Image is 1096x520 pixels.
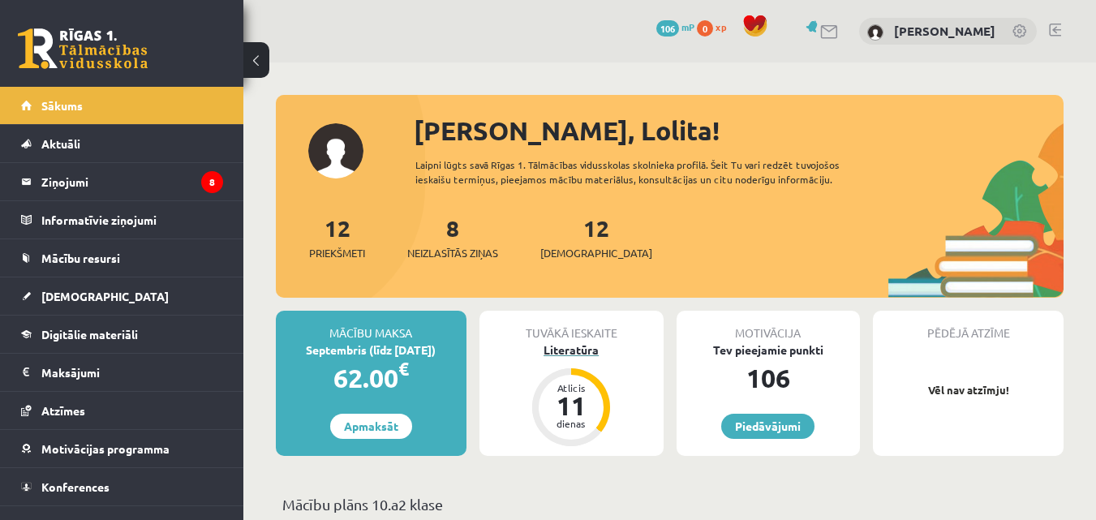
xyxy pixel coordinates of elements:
[407,213,498,261] a: 8Neizlasītās ziņas
[41,251,120,265] span: Mācību resursi
[873,311,1064,342] div: Pēdējā atzīme
[41,354,223,391] legend: Maksājumi
[894,23,995,39] a: [PERSON_NAME]
[41,441,170,456] span: Motivācijas programma
[330,414,412,439] a: Apmaksāt
[721,414,814,439] a: Piedāvājumi
[677,311,861,342] div: Motivācija
[41,289,169,303] span: [DEMOGRAPHIC_DATA]
[697,20,713,37] span: 0
[547,383,595,393] div: Atlicis
[18,28,148,69] a: Rīgas 1. Tālmācības vidusskola
[398,357,409,380] span: €
[540,245,652,261] span: [DEMOGRAPHIC_DATA]
[21,239,223,277] a: Mācību resursi
[21,201,223,239] a: Informatīvie ziņojumi
[21,392,223,429] a: Atzīmes
[479,311,664,342] div: Tuvākā ieskaite
[547,419,595,428] div: dienas
[276,359,466,398] div: 62.00
[21,277,223,315] a: [DEMOGRAPHIC_DATA]
[41,163,223,200] legend: Ziņojumi
[656,20,694,33] a: 106 mP
[881,382,1055,398] p: Vēl nav atzīmju!
[41,201,223,239] legend: Informatīvie ziņojumi
[681,20,694,33] span: mP
[21,430,223,467] a: Motivācijas programma
[21,125,223,162] a: Aktuāli
[21,468,223,505] a: Konferences
[41,479,110,494] span: Konferences
[867,24,883,41] img: Lolita Stepanova
[41,403,85,418] span: Atzīmes
[21,87,223,124] a: Sākums
[21,354,223,391] a: Maksājumi
[41,136,80,151] span: Aktuāli
[540,213,652,261] a: 12[DEMOGRAPHIC_DATA]
[276,311,466,342] div: Mācību maksa
[309,213,365,261] a: 12Priekšmeti
[41,98,83,113] span: Sākums
[201,171,223,193] i: 8
[716,20,726,33] span: xp
[41,327,138,342] span: Digitālie materiāli
[479,342,664,359] div: Literatūra
[276,342,466,359] div: Septembris (līdz [DATE])
[656,20,679,37] span: 106
[21,316,223,353] a: Digitālie materiāli
[309,245,365,261] span: Priekšmeti
[415,157,888,187] div: Laipni lūgts savā Rīgas 1. Tālmācības vidusskolas skolnieka profilā. Šeit Tu vari redzēt tuvojošo...
[282,493,1057,515] p: Mācību plāns 10.a2 klase
[21,163,223,200] a: Ziņojumi8
[407,245,498,261] span: Neizlasītās ziņas
[677,359,861,398] div: 106
[547,393,595,419] div: 11
[414,111,1064,150] div: [PERSON_NAME], Lolita!
[697,20,734,33] a: 0 xp
[677,342,861,359] div: Tev pieejamie punkti
[479,342,664,449] a: Literatūra Atlicis 11 dienas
